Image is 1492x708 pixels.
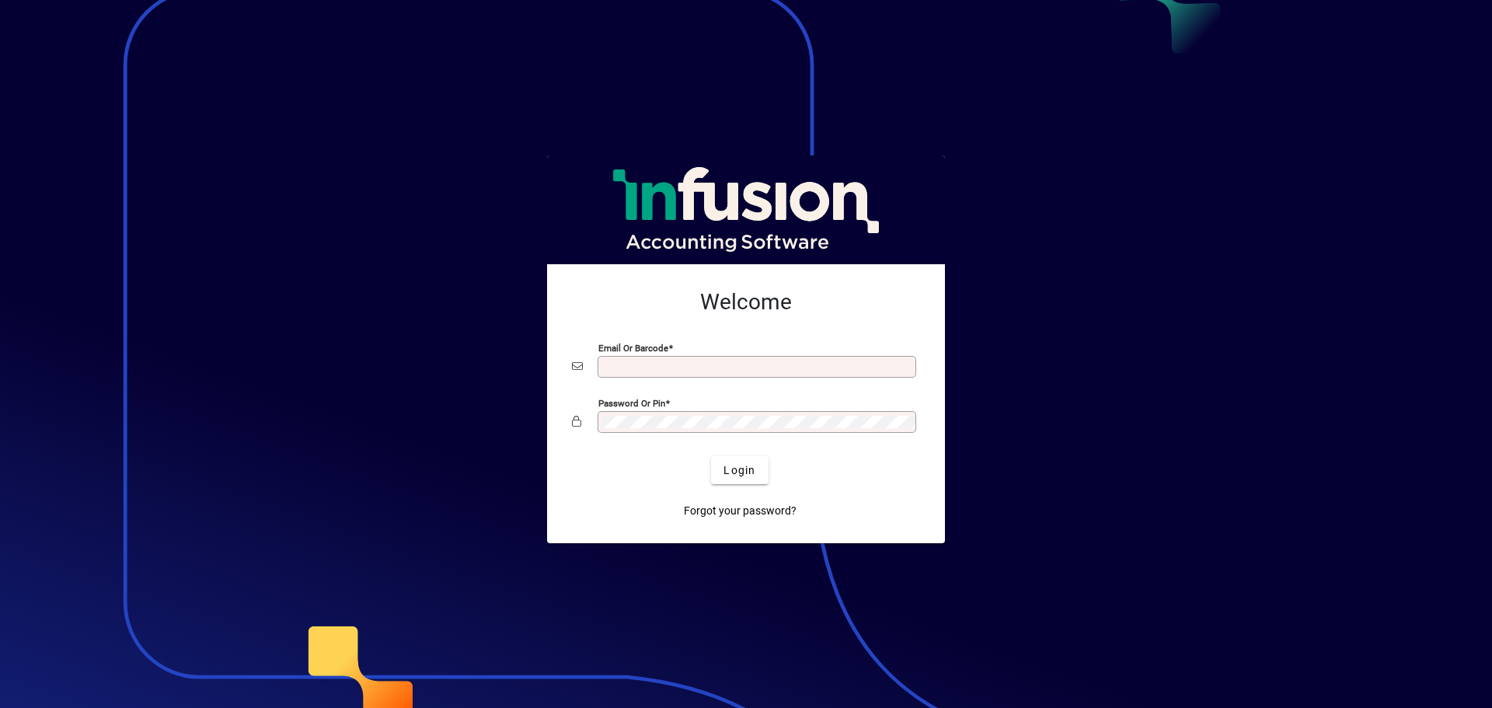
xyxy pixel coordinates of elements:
[711,456,768,484] button: Login
[572,289,920,316] h2: Welcome
[598,398,665,409] mat-label: Password or Pin
[684,503,797,519] span: Forgot your password?
[723,462,755,479] span: Login
[598,343,668,354] mat-label: Email or Barcode
[678,497,803,525] a: Forgot your password?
